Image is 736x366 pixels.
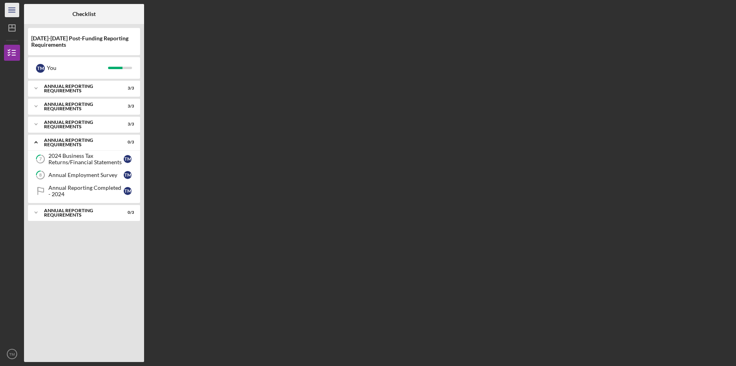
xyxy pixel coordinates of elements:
[39,173,42,178] tspan: 8
[124,187,132,195] div: T M
[9,352,15,356] text: TM
[120,86,134,91] div: 3 / 3
[120,104,134,109] div: 3 / 3
[32,167,136,183] a: 8Annual Employment SurveyTM
[44,84,114,93] div: Annual Reporting Requirements
[120,122,134,127] div: 3 / 3
[39,157,42,162] tspan: 7
[48,185,124,197] div: Annual Reporting Completed - 2024
[48,172,124,178] div: Annual Employment Survey
[44,120,114,129] div: Annual Reporting Requirements
[4,346,20,362] button: TM
[124,155,132,163] div: T M
[44,102,114,111] div: Annual Reporting Requirements
[32,151,136,167] a: 72024 Business Tax Returns/Financial StatementsTM
[124,171,132,179] div: T M
[72,11,96,17] b: Checklist
[44,138,114,147] div: Annual Reporting Requirements
[47,61,108,75] div: You
[44,208,114,217] div: Annual Reporting Requirements
[31,35,137,48] div: [DATE]-[DATE] Post-Funding Reporting Requirements
[120,210,134,215] div: 0 / 3
[36,64,45,73] div: T M
[32,183,136,199] a: Annual Reporting Completed - 2024TM
[48,153,124,165] div: 2024 Business Tax Returns/Financial Statements
[120,140,134,145] div: 0 / 3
